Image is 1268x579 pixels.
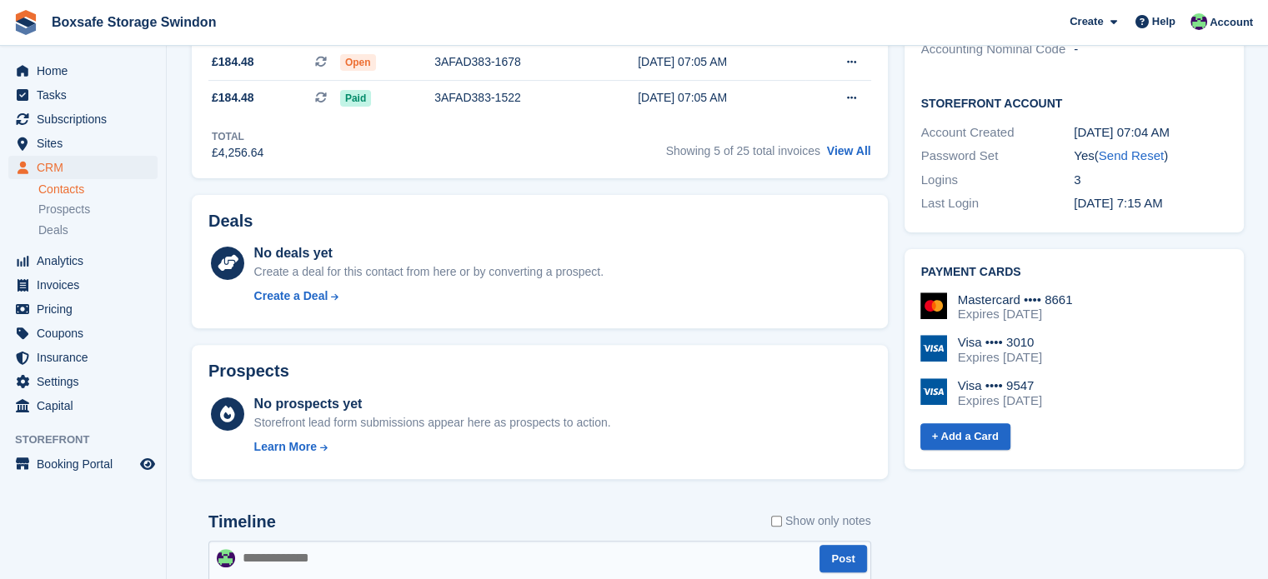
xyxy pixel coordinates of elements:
[254,414,611,432] div: Storefront lead form submissions appear here as prospects to action.
[38,201,158,218] a: Prospects
[38,222,158,239] a: Deals
[638,53,805,71] div: [DATE] 07:05 AM
[8,452,158,476] a: menu
[254,263,604,281] div: Create a deal for this contact from here or by converting a prospect.
[37,273,137,297] span: Invoices
[37,156,137,179] span: CRM
[340,54,376,71] span: Open
[45,8,223,36] a: Boxsafe Storage Swindon
[138,454,158,474] a: Preview store
[8,156,158,179] a: menu
[958,350,1042,365] div: Expires [DATE]
[37,59,137,82] span: Home
[208,512,276,532] h2: Timeline
[217,549,235,567] img: Kim Virabi
[921,94,1227,111] h2: Storefront Account
[666,144,820,157] span: Showing 5 of 25 total invoices
[37,394,137,417] span: Capital
[958,307,1073,322] div: Expires [DATE]
[8,297,158,321] a: menu
[8,59,158,82] a: menu
[1190,13,1207,30] img: Kim Virabi
[921,147,1075,166] div: Password Set
[1074,123,1227,142] div: [DATE] 07:04 AM
[920,292,947,319] img: Mastercard Logo
[8,249,158,272] a: menu
[254,394,611,414] div: No prospects yet
[921,194,1075,213] div: Last Login
[771,512,782,530] input: Show only notes
[254,438,317,456] div: Learn More
[827,144,871,157] a: View All
[254,287,604,305] a: Create a Deal
[38,202,90,217] span: Prospects
[212,129,263,144] div: Total
[958,335,1042,350] div: Visa •••• 3010
[208,362,289,381] h2: Prospects
[638,89,805,107] div: [DATE] 07:05 AM
[1095,148,1168,162] span: ( )
[1210,14,1253,31] span: Account
[921,171,1075,190] div: Logins
[37,83,137,107] span: Tasks
[771,512,871,530] label: Show only notes
[37,452,137,476] span: Booking Portal
[8,370,158,393] a: menu
[340,90,371,107] span: Paid
[37,107,137,131] span: Subscriptions
[1099,148,1164,162] a: Send Reset
[37,297,137,321] span: Pricing
[208,212,253,231] h2: Deals
[1074,171,1227,190] div: 3
[37,322,137,345] span: Coupons
[13,10,38,35] img: stora-icon-8386f47178a22dfd0bd8f6a31ec36ba5ce8667c1dd55bd0f319d3a0aa187defe.svg
[254,243,604,263] div: No deals yet
[921,40,1075,59] div: Accounting Nominal Code
[15,432,166,448] span: Storefront
[37,249,137,272] span: Analytics
[254,287,328,305] div: Create a Deal
[8,132,158,155] a: menu
[921,266,1227,279] h2: Payment cards
[1074,40,1227,59] div: -
[8,346,158,369] a: menu
[434,89,599,107] div: 3AFAD383-1522
[434,53,599,71] div: 3AFAD383-1678
[37,132,137,155] span: Sites
[958,292,1073,307] div: Mastercard •••• 8661
[8,394,158,417] a: menu
[8,273,158,297] a: menu
[1070,13,1103,30] span: Create
[37,370,137,393] span: Settings
[38,182,158,197] a: Contacts
[37,346,137,369] span: Insurance
[1074,147,1227,166] div: Yes
[958,393,1042,408] div: Expires [DATE]
[1074,196,1162,210] time: 2024-07-15 06:15:58 UTC
[212,53,254,71] span: £184.48
[920,378,947,405] img: Visa Logo
[8,83,158,107] a: menu
[921,123,1075,142] div: Account Created
[8,322,158,345] a: menu
[819,545,866,572] button: Post
[8,107,158,131] a: menu
[212,89,254,107] span: £184.48
[958,378,1042,393] div: Visa •••• 9547
[1152,13,1175,30] span: Help
[254,438,611,456] a: Learn More
[920,423,1010,451] a: + Add a Card
[38,222,68,238] span: Deals
[920,335,947,362] img: Visa Logo
[212,144,263,162] div: £4,256.64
